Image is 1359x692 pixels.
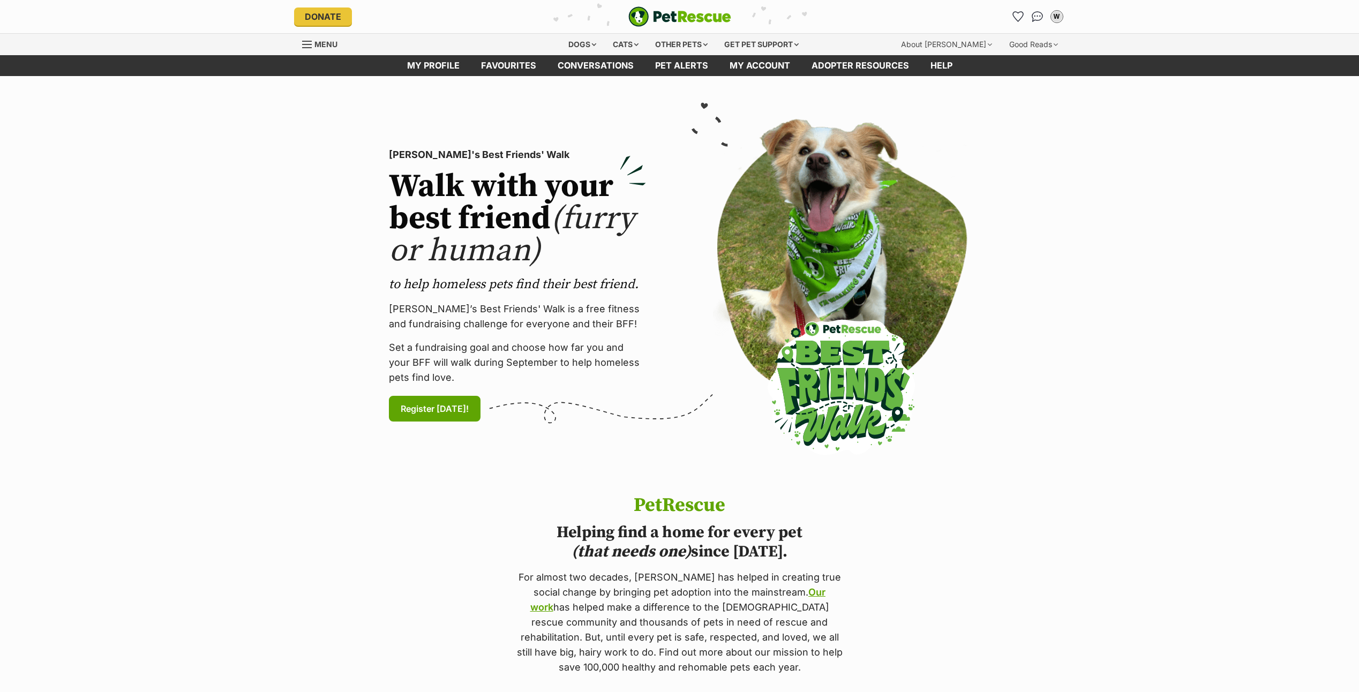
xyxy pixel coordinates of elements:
[1002,34,1065,55] div: Good Reads
[801,55,920,76] a: Adopter resources
[389,147,646,162] p: [PERSON_NAME]'s Best Friends' Walk
[389,276,646,293] p: to help homeless pets find their best friend.
[648,34,715,55] div: Other pets
[515,523,845,561] h2: Helping find a home for every pet since [DATE].
[561,34,604,55] div: Dogs
[314,40,337,49] span: Menu
[389,302,646,332] p: [PERSON_NAME]’s Best Friends' Walk is a free fitness and fundraising challenge for everyone and t...
[644,55,719,76] a: Pet alerts
[389,171,646,267] h2: Walk with your best friend
[515,570,845,675] p: For almost two decades, [PERSON_NAME] has helped in creating true social change by bringing pet a...
[605,34,646,55] div: Cats
[470,55,547,76] a: Favourites
[547,55,644,76] a: conversations
[389,396,480,422] a: Register [DATE]!
[920,55,963,76] a: Help
[1010,8,1065,25] ul: Account quick links
[1048,8,1065,25] button: My account
[294,7,352,26] a: Donate
[572,541,691,562] i: (that needs one)
[719,55,801,76] a: My account
[396,55,470,76] a: My profile
[1032,11,1043,22] img: chat-41dd97257d64d25036548639549fe6c8038ab92f7586957e7f3b1b290dea8141.svg
[389,199,635,271] span: (furry or human)
[389,340,646,385] p: Set a fundraising goal and choose how far you and your BFF will walk during September to help hom...
[1029,8,1046,25] a: Conversations
[515,495,845,516] h1: PetRescue
[894,34,1000,55] div: About [PERSON_NAME]
[1052,11,1062,22] div: W
[628,6,731,27] a: PetRescue
[302,34,345,53] a: Menu
[628,6,731,27] img: logo-e224e6f780fb5917bec1dbf3a21bbac754714ae5b6737aabdf751b685950b380.svg
[717,34,806,55] div: Get pet support
[1010,8,1027,25] a: Favourites
[401,402,469,415] span: Register [DATE]!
